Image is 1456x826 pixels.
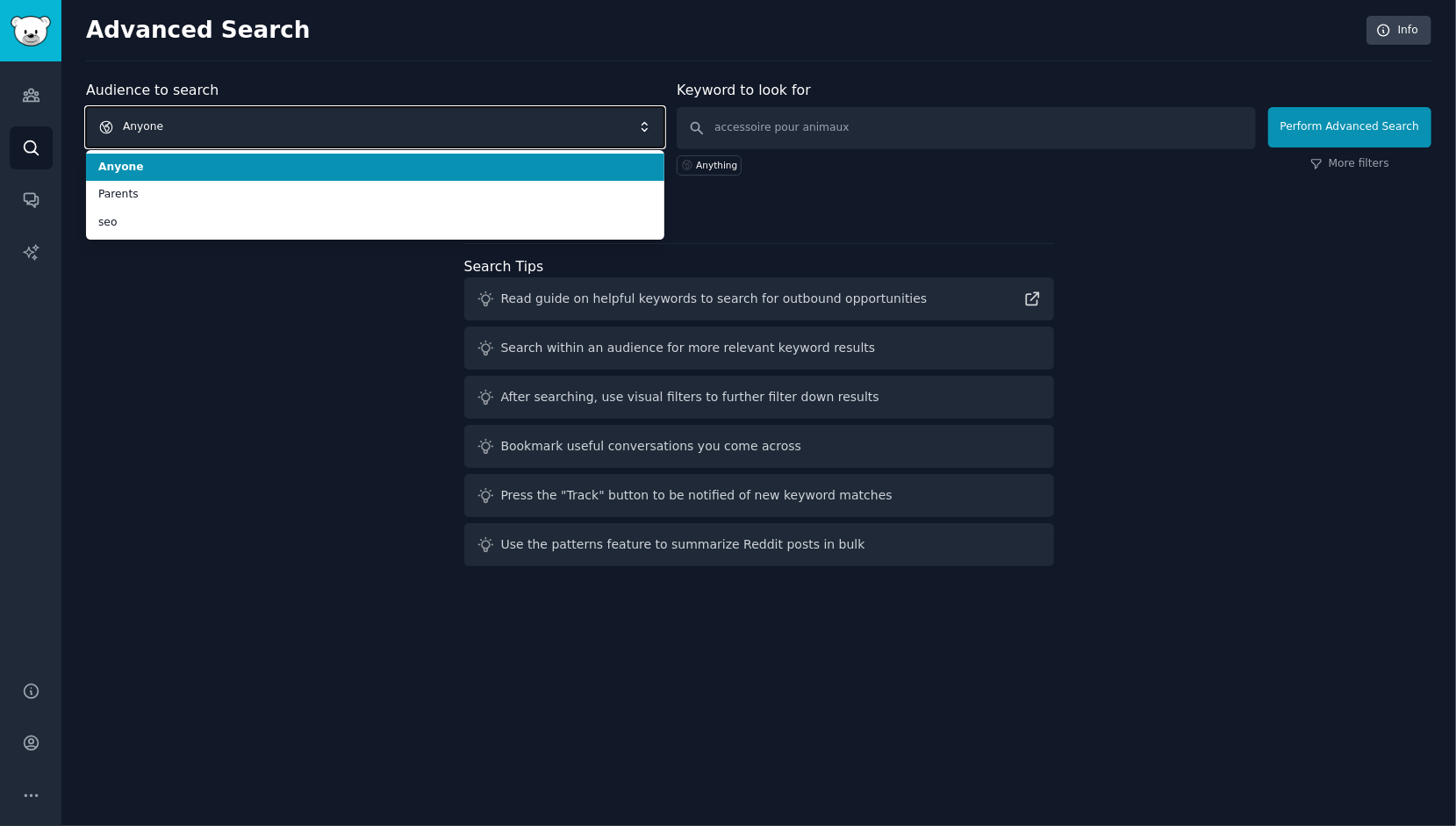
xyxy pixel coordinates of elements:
a: More filters [1310,156,1389,172]
input: Any keyword [677,107,1255,149]
ul: Anyone [86,150,664,240]
button: Anyone [86,107,664,147]
label: Search Tips [464,258,544,275]
a: Info [1366,16,1431,46]
label: Keyword to look for [677,82,811,98]
h2: Advanced Search [86,17,1357,45]
span: Parents [98,187,652,203]
div: Use the patterns feature to summarize Reddit posts in bulk [501,535,865,554]
span: Anyone [98,160,652,176]
div: Bookmark useful conversations you come across [501,437,802,456]
button: Perform Advanced Search [1268,107,1431,147]
div: Search within an audience for more relevant keyword results [501,339,876,357]
label: Audience to search [86,82,219,98]
span: seo [98,215,652,231]
div: Read guide on helpful keywords to search for outbound opportunities [501,290,928,308]
div: Anything [696,159,737,171]
div: Press the "Track" button to be notified of new keyword matches [501,486,893,505]
div: After searching, use visual filters to further filter down results [501,388,879,406]
img: GummySearch logo [11,16,51,47]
